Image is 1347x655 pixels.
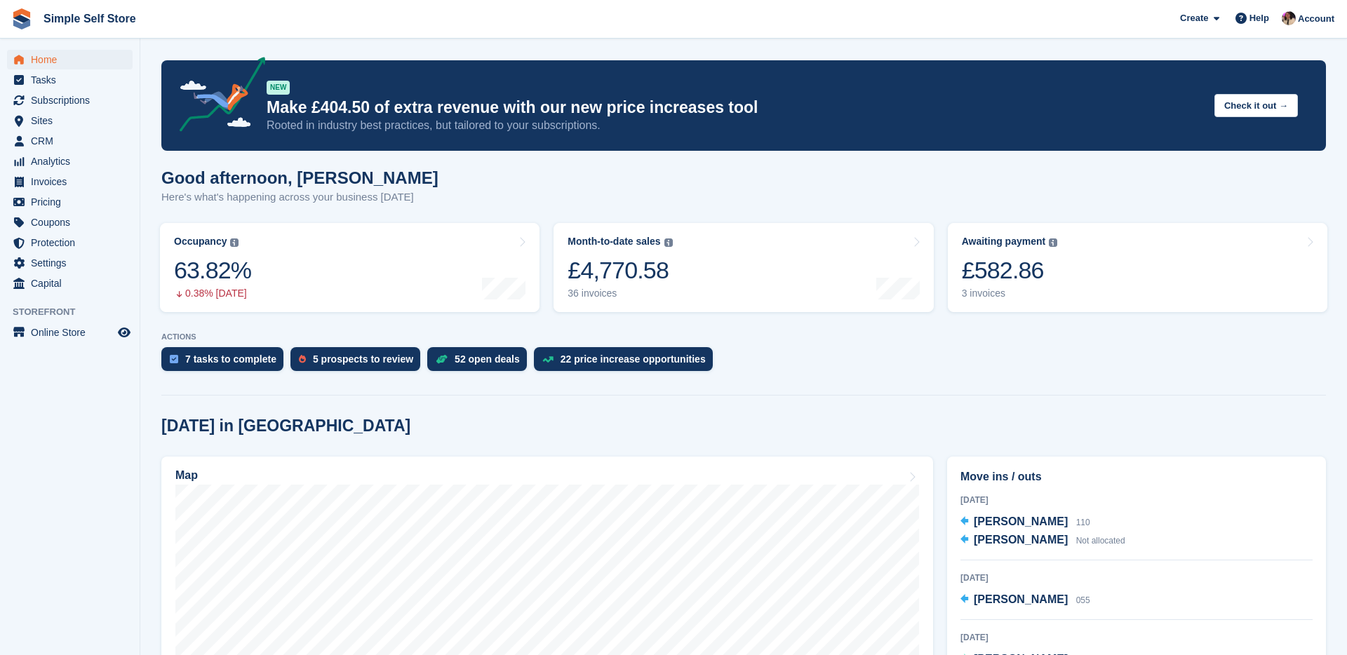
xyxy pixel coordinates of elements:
[31,212,115,232] span: Coupons
[31,253,115,273] span: Settings
[31,70,115,90] span: Tasks
[161,168,438,187] h1: Good afternoon, [PERSON_NAME]
[313,353,413,365] div: 5 prospects to review
[568,288,672,299] div: 36 invoices
[960,631,1313,644] div: [DATE]
[31,233,115,252] span: Protection
[962,256,1058,285] div: £582.86
[960,468,1313,485] h2: Move ins / outs
[230,238,239,247] img: icon-info-grey-7440780725fd019a000dd9b08b2336e03edf1995a4989e88bcd33f0948082b44.svg
[1076,518,1090,527] span: 110
[568,256,672,285] div: £4,770.58
[568,236,660,248] div: Month-to-date sales
[38,7,142,30] a: Simple Self Store
[1249,11,1269,25] span: Help
[174,288,251,299] div: 0.38% [DATE]
[267,118,1203,133] p: Rooted in industry best practices, but tailored to your subscriptions.
[1076,595,1090,605] span: 055
[161,417,410,435] h2: [DATE] in [GEOGRAPHIC_DATA]
[7,233,133,252] a: menu
[534,347,720,378] a: 22 price increase opportunities
[267,81,290,95] div: NEW
[960,494,1313,506] div: [DATE]
[31,90,115,110] span: Subscriptions
[7,70,133,90] a: menu
[974,515,1068,527] span: [PERSON_NAME]
[554,223,933,312] a: Month-to-date sales £4,770.58 36 invoices
[185,353,276,365] div: 7 tasks to complete
[168,57,266,137] img: price-adjustments-announcement-icon-8257ccfd72463d97f412b2fc003d46551f7dbcb40ab6d574587a9cd5c0d94...
[7,131,133,151] a: menu
[31,151,115,171] span: Analytics
[1180,11,1208,25] span: Create
[31,50,115,69] span: Home
[960,532,1125,550] a: [PERSON_NAME] Not allocated
[31,172,115,191] span: Invoices
[948,223,1327,312] a: Awaiting payment £582.86 3 invoices
[7,253,133,273] a: menu
[436,354,448,364] img: deal-1b604bf984904fb50ccaf53a9ad4b4a5d6e5aea283cecdc64d6e3604feb123c2.svg
[11,8,32,29] img: stora-icon-8386f47178a22dfd0bd8f6a31ec36ba5ce8667c1dd55bd0f319d3a0aa187defe.svg
[7,111,133,130] a: menu
[31,274,115,293] span: Capital
[161,189,438,205] p: Here's what's happening across your business [DATE]
[542,356,554,363] img: price_increase_opportunities-93ffe204e8149a01c8c9dc8f82e8f89637d9d84a8eef4429ea346261dce0b2c0.svg
[974,593,1068,605] span: [PERSON_NAME]
[174,236,227,248] div: Occupancy
[7,323,133,342] a: menu
[299,355,306,363] img: prospect-51fa495bee0391a8d652442698ab0144808aea92771e9ea1ae160a38d050c398.svg
[7,274,133,293] a: menu
[161,332,1326,342] p: ACTIONS
[664,238,673,247] img: icon-info-grey-7440780725fd019a000dd9b08b2336e03edf1995a4989e88bcd33f0948082b44.svg
[1214,94,1298,117] button: Check it out →
[960,591,1090,609] a: [PERSON_NAME] 055
[1076,536,1125,546] span: Not allocated
[116,324,133,341] a: Preview store
[1298,12,1334,26] span: Account
[962,288,1058,299] div: 3 invoices
[960,513,1090,532] a: [PERSON_NAME] 110
[31,323,115,342] span: Online Store
[7,212,133,232] a: menu
[7,90,133,110] a: menu
[561,353,706,365] div: 22 price increase opportunities
[427,347,534,378] a: 52 open deals
[31,192,115,212] span: Pricing
[960,572,1313,584] div: [DATE]
[160,223,540,312] a: Occupancy 63.82% 0.38% [DATE]
[7,50,133,69] a: menu
[962,236,1046,248] div: Awaiting payment
[1282,11,1296,25] img: Scott McCutcheon
[161,347,290,378] a: 7 tasks to complete
[7,172,133,191] a: menu
[267,97,1203,118] p: Make £404.50 of extra revenue with our new price increases tool
[7,192,133,212] a: menu
[974,534,1068,546] span: [PERSON_NAME]
[31,131,115,151] span: CRM
[175,469,198,482] h2: Map
[13,305,140,319] span: Storefront
[174,256,251,285] div: 63.82%
[290,347,427,378] a: 5 prospects to review
[455,353,520,365] div: 52 open deals
[7,151,133,171] a: menu
[170,355,178,363] img: task-75834270c22a3079a89374b754ae025e5fb1db73e45f91037f5363f120a921f8.svg
[1049,238,1057,247] img: icon-info-grey-7440780725fd019a000dd9b08b2336e03edf1995a4989e88bcd33f0948082b44.svg
[31,111,115,130] span: Sites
